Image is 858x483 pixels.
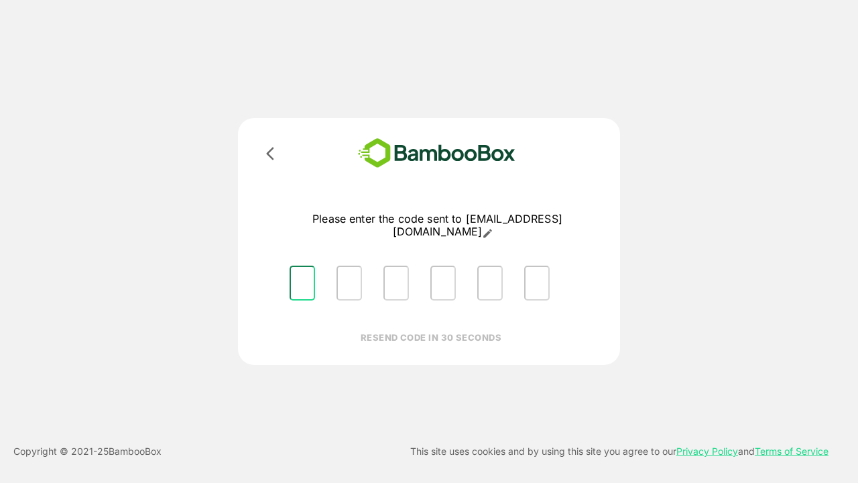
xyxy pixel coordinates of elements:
a: Privacy Policy [676,445,738,457]
p: Please enter the code sent to [EMAIL_ADDRESS][DOMAIN_NAME] [279,213,596,239]
input: Please enter OTP character 3 [383,266,409,301]
input: Please enter OTP character 1 [290,266,315,301]
input: Please enter OTP character 6 [524,266,550,301]
input: Please enter OTP character 4 [430,266,456,301]
input: Please enter OTP character 2 [336,266,362,301]
p: Copyright © 2021- 25 BambooBox [13,443,162,460]
a: Terms of Service [755,445,829,457]
input: Please enter OTP character 5 [477,266,503,301]
p: This site uses cookies and by using this site you agree to our and [410,443,829,460]
img: bamboobox [339,134,535,172]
